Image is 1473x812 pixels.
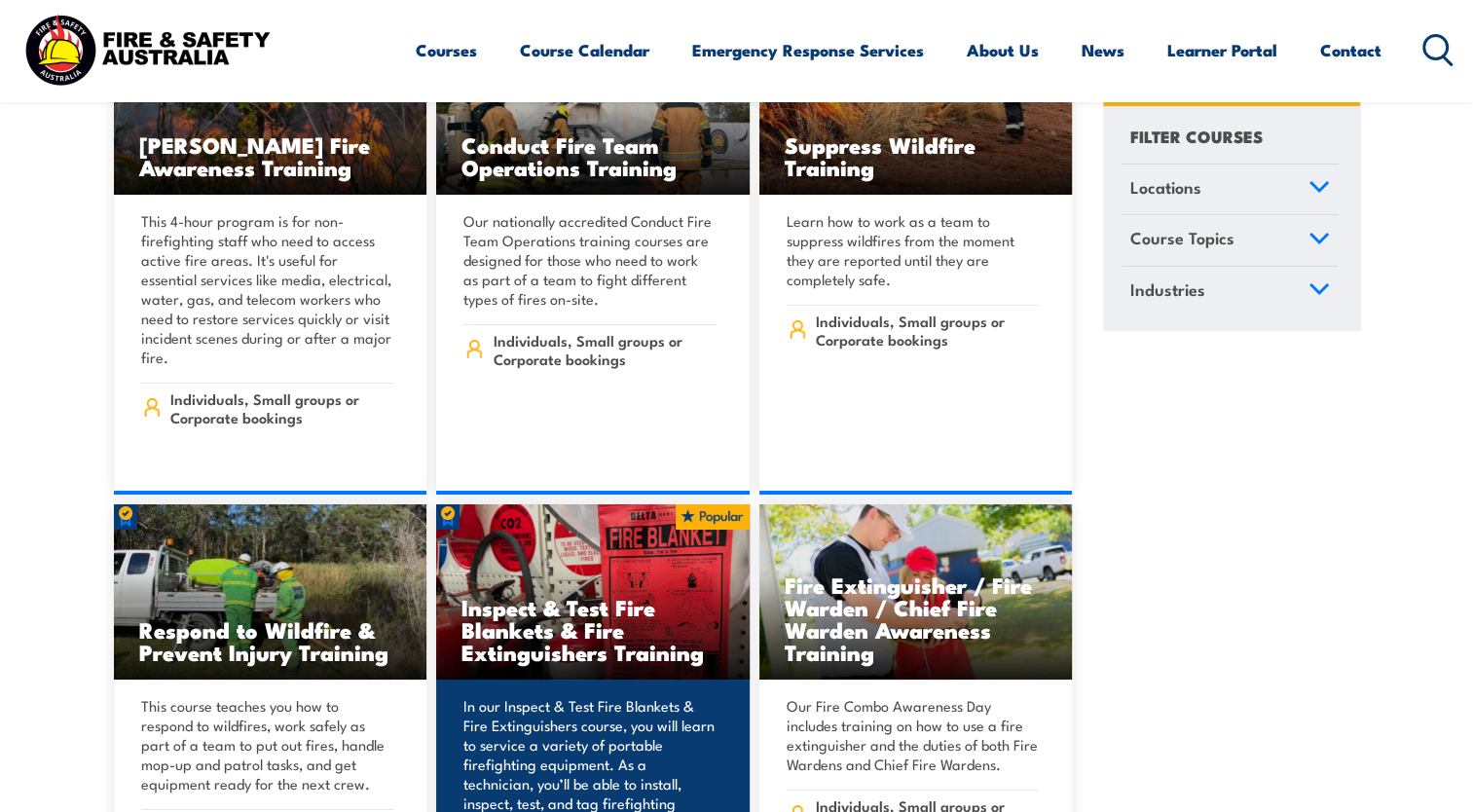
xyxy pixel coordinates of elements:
a: Industries [1122,267,1339,317]
span: Individuals, Small groups or Corporate bookings [816,312,1039,349]
img: Respond to Wildfire Training & Prevent Injury [114,504,427,680]
h4: FILTER COURSES [1130,123,1263,149]
a: Learner Portal [1167,24,1277,76]
a: Suppress Wildfire Training [759,19,1073,195]
h3: Conduct Fire Team Operations Training [461,133,724,178]
p: Our nationally accredited Conduct Fire Team Operations training courses are designed for those wh... [463,211,717,309]
img: Fire Combo Awareness Day [759,504,1073,680]
h3: Inspect & Test Fire Blankets & Fire Extinguishers Training [461,596,724,663]
a: Respond to Wildfire & Prevent Injury Training [114,504,427,680]
h3: Fire Extinguisher / Fire Warden / Chief Fire Warden Awareness Training [785,573,1048,663]
h3: Respond to Wildfire & Prevent Injury Training [139,618,402,663]
span: Locations [1130,174,1201,201]
p: Our Fire Combo Awareness Day includes training on how to use a fire extinguisher and the duties o... [787,696,1040,774]
a: Course Calendar [520,24,649,76]
h3: [PERSON_NAME] Fire Awareness Training [139,133,402,178]
h3: Suppress Wildfire Training [785,133,1048,178]
img: Fire Team Operations [436,19,750,195]
img: Summer Fire Hazards: Keeping Your Workplace Safe During Bushfire Season with Bushfire awareness t... [114,19,427,195]
span: Industries [1130,277,1205,303]
a: [PERSON_NAME] Fire Awareness Training [114,19,427,195]
a: Conduct Fire Team Operations Training [436,19,750,195]
span: Individuals, Small groups or Corporate bookings [494,331,717,368]
a: Emergency Response Services [692,24,924,76]
a: Course Topics [1122,216,1339,267]
p: Learn how to work as a team to suppress wildfires from the moment they are reported until they ar... [787,211,1040,289]
a: Fire Extinguisher / Fire Warden / Chief Fire Warden Awareness Training [759,504,1073,680]
p: This course teaches you how to respond to wildfires, work safely as part of a team to put out fir... [141,696,394,794]
a: News [1082,24,1124,76]
a: Courses [416,24,477,76]
span: Individuals, Small groups or Corporate bookings [170,389,393,426]
a: Locations [1122,165,1339,215]
a: Contact [1320,24,1381,76]
span: Course Topics [1130,226,1234,252]
img: Inspect & Test Fire Blankets & Fire Extinguishers Training [436,504,750,680]
img: Suppress Wildfire Training Courses from Fire & Safety Australia [759,19,1073,195]
p: This 4-hour program is for non-firefighting staff who need to access active fire areas. It's usef... [141,211,394,367]
a: About Us [967,24,1039,76]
